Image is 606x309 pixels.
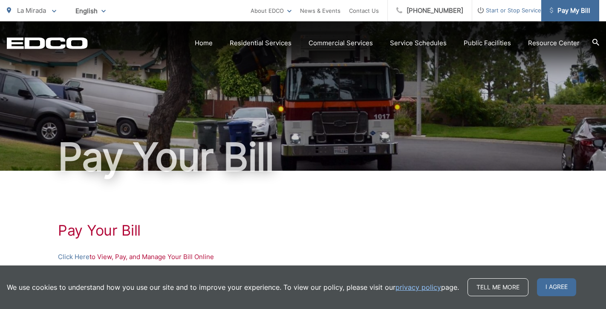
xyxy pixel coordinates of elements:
[7,136,599,178] h1: Pay Your Bill
[467,278,528,296] a: Tell me more
[251,6,291,16] a: About EDCO
[195,38,213,48] a: Home
[537,278,576,296] span: I agree
[395,282,441,292] a: privacy policy
[58,252,89,262] a: Click Here
[550,6,590,16] span: Pay My Bill
[390,38,447,48] a: Service Schedules
[349,6,379,16] a: Contact Us
[58,222,548,239] h1: Pay Your Bill
[528,38,580,48] a: Resource Center
[7,37,88,49] a: EDCD logo. Return to the homepage.
[17,6,46,15] span: La Mirada
[464,38,511,48] a: Public Facilities
[309,38,373,48] a: Commercial Services
[58,252,548,262] p: to View, Pay, and Manage Your Bill Online
[230,38,291,48] a: Residential Services
[7,282,459,292] p: We use cookies to understand how you use our site and to improve your experience. To view our pol...
[69,3,112,18] span: English
[300,6,341,16] a: News & Events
